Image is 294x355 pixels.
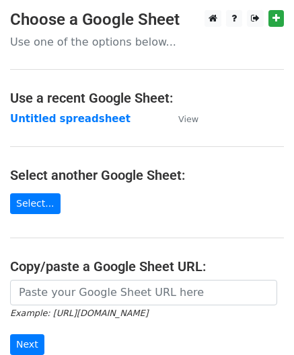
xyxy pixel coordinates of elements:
input: Next [10,334,44,355]
h3: Choose a Google Sheet [10,10,284,30]
h4: Select another Google Sheet: [10,167,284,183]
small: Example: [URL][DOMAIN_NAME] [10,308,148,318]
h4: Use a recent Google Sheet: [10,90,284,106]
a: Untitled spreadsheet [10,113,131,125]
a: View [165,113,198,125]
p: Use one of the options below... [10,35,284,49]
small: View [178,114,198,124]
input: Paste your Google Sheet URL here [10,280,277,305]
h4: Copy/paste a Google Sheet URL: [10,258,284,274]
a: Select... [10,193,61,214]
